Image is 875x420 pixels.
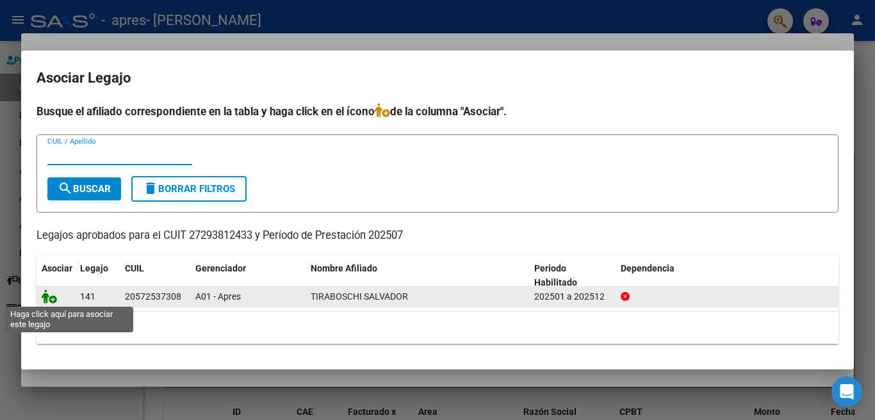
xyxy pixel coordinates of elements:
span: Nombre Afiliado [311,263,377,273]
datatable-header-cell: Legajo [75,255,120,297]
div: 1 registros [37,312,838,344]
span: Buscar [58,183,111,195]
datatable-header-cell: CUIL [120,255,190,297]
span: 141 [80,291,95,302]
span: TIRABOSCHI SALVADOR [311,291,408,302]
div: Open Intercom Messenger [831,376,862,407]
mat-icon: delete [143,181,158,196]
datatable-header-cell: Nombre Afiliado [306,255,529,297]
datatable-header-cell: Dependencia [616,255,839,297]
button: Borrar Filtros [131,176,247,202]
span: Asociar [42,263,72,273]
span: Periodo Habilitado [534,263,577,288]
div: 20572537308 [125,289,181,304]
datatable-header-cell: Gerenciador [190,255,306,297]
span: Dependencia [621,263,675,273]
p: Legajos aprobados para el CUIT 27293812433 y Período de Prestación 202507 [37,228,838,244]
datatable-header-cell: Asociar [37,255,75,297]
h2: Asociar Legajo [37,66,838,90]
button: Buscar [47,177,121,200]
mat-icon: search [58,181,73,196]
div: 202501 a 202512 [534,289,610,304]
datatable-header-cell: Periodo Habilitado [529,255,616,297]
span: CUIL [125,263,144,273]
span: A01 - Apres [195,291,241,302]
span: Legajo [80,263,108,273]
span: Borrar Filtros [143,183,235,195]
span: Gerenciador [195,263,246,273]
h4: Busque el afiliado correspondiente en la tabla y haga click en el ícono de la columna "Asociar". [37,103,838,120]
